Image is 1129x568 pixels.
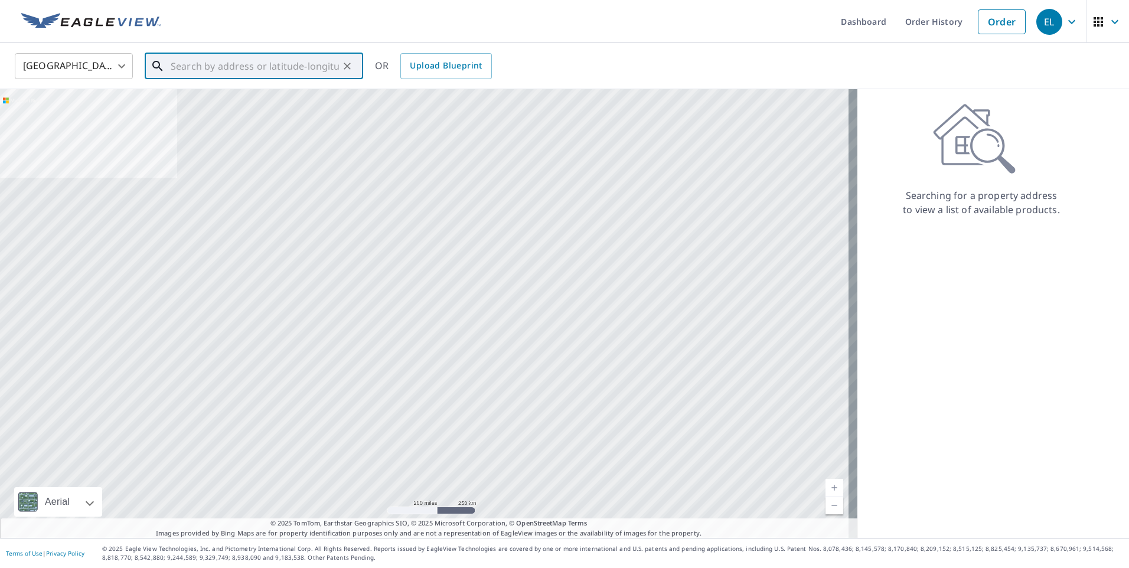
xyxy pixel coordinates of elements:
[6,549,43,557] a: Terms of Use
[6,550,84,557] p: |
[102,544,1123,562] p: © 2025 Eagle View Technologies, Inc. and Pictometry International Corp. All Rights Reserved. Repo...
[516,518,566,527] a: OpenStreetMap
[400,53,491,79] a: Upload Blueprint
[270,518,588,528] span: © 2025 TomTom, Earthstar Geographics SIO, © 2025 Microsoft Corporation, ©
[46,549,84,557] a: Privacy Policy
[15,50,133,83] div: [GEOGRAPHIC_DATA]
[21,13,161,31] img: EV Logo
[339,58,355,74] button: Clear
[825,479,843,497] a: Current Level 5, Zoom In
[978,9,1026,34] a: Order
[41,487,73,517] div: Aerial
[375,53,492,79] div: OR
[14,487,102,517] div: Aerial
[902,188,1061,217] p: Searching for a property address to view a list of available products.
[825,497,843,514] a: Current Level 5, Zoom Out
[410,58,482,73] span: Upload Blueprint
[568,518,588,527] a: Terms
[1036,9,1062,35] div: EL
[171,50,339,83] input: Search by address or latitude-longitude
